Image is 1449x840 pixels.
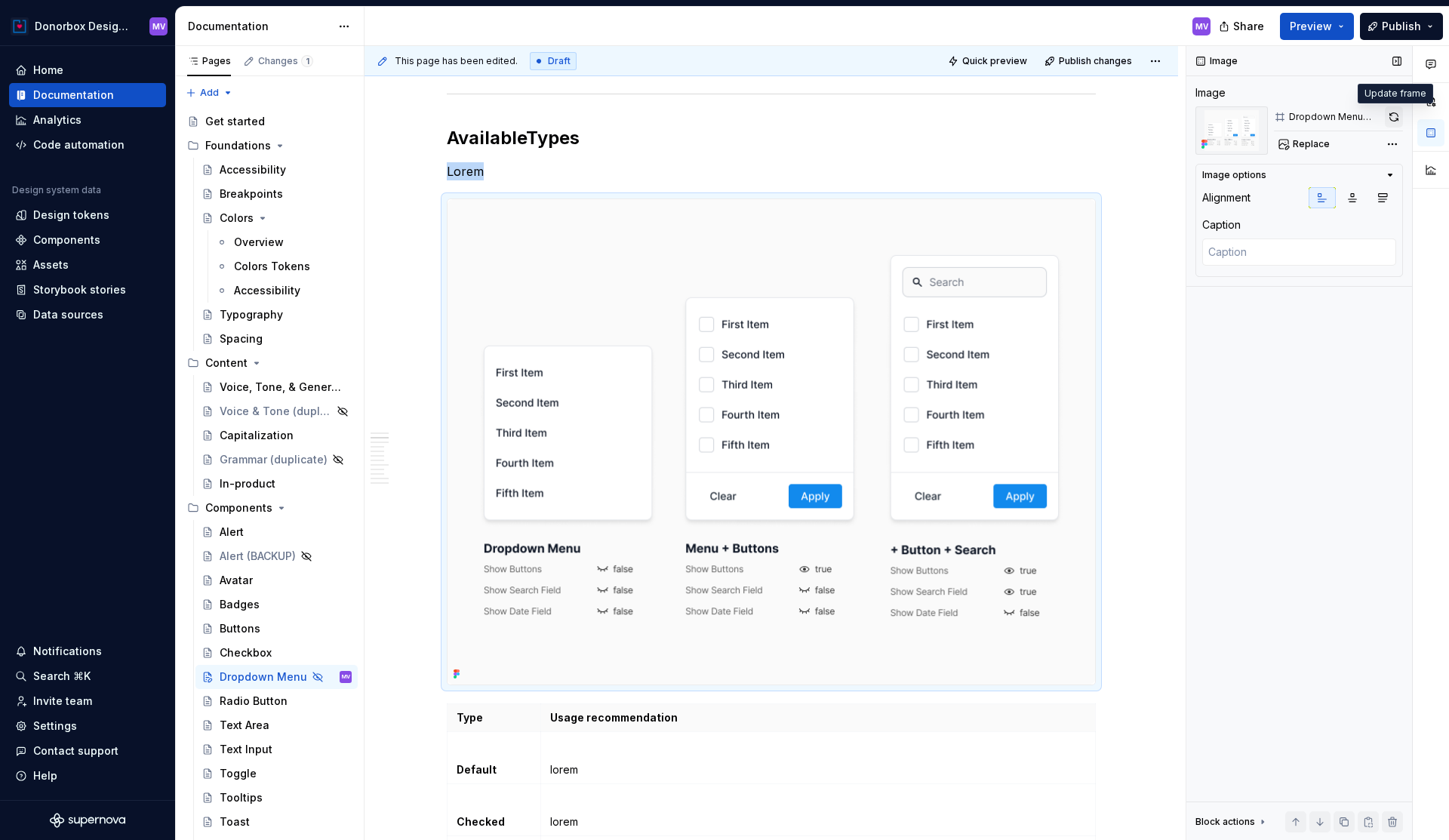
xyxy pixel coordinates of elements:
div: Donorbox Design System [35,19,131,34]
div: Components [205,500,272,515]
div: Assets [33,257,69,272]
strong: Usage recommendation [550,711,678,724]
div: Voice, Tone, & General Guidelines [220,380,344,395]
div: Tooltips [220,790,263,805]
img: dc15144a-5931-446f-bb8f-7d3accac9703.png [1195,106,1268,155]
div: Update frame [1358,84,1433,103]
span: Share [1233,19,1264,34]
a: Alert (BACKUP) [195,544,358,568]
div: MV [342,669,350,685]
a: Invite team [9,689,166,713]
a: Avatar [195,568,358,592]
div: Content [205,355,248,371]
p: lorem [550,762,1086,777]
div: Avatar [220,573,253,588]
div: Text Area [220,718,269,733]
div: Invite team [33,694,92,709]
div: Dropdown Menu Variants [1289,111,1382,123]
div: Accessibility [220,162,286,177]
div: Capitalization [220,428,294,443]
div: Data sources [33,307,103,322]
img: 17077652-375b-4f2c-92b0-528c72b71ea0.png [11,17,29,35]
div: Typography [220,307,283,322]
div: Code automation [33,137,125,152]
a: Checkbox [195,641,358,665]
a: Overview [210,230,358,254]
span: Replace [1293,138,1330,150]
div: Radio Button [220,694,288,709]
div: Colors [220,211,254,226]
a: Accessibility [195,158,358,182]
div: Badges [220,597,260,612]
div: Grammar (duplicate) [220,452,328,467]
span: 1 [301,55,313,67]
button: Share [1211,13,1274,40]
div: Alignment [1202,190,1251,205]
a: Colors [195,206,358,230]
button: Donorbox Design SystemMV [3,10,172,42]
button: Replace [1274,134,1337,155]
button: Add [181,82,238,103]
div: Dropdown Menu [220,669,307,685]
span: This page has been edited. [395,55,518,67]
button: Publish [1360,13,1443,40]
a: Design tokens [9,203,166,227]
a: Accessibility [210,278,358,303]
a: Radio Button [195,689,358,713]
span: Quick preview [962,55,1027,67]
div: Text Input [220,742,272,757]
div: Alert (BACKUP) [220,549,296,564]
a: Capitalization [195,423,358,448]
a: Documentation [9,83,166,107]
a: Code automation [9,133,166,157]
a: Get started [181,109,358,134]
div: Content [181,351,358,375]
div: Image options [1202,169,1266,181]
a: Components [9,228,166,252]
div: Documentation [188,19,331,34]
div: Contact support [33,743,118,758]
div: Pages [187,55,231,67]
div: MV [152,20,165,32]
span: Preview [1290,19,1332,34]
a: Text Input [195,737,358,762]
span: Draft [548,55,571,67]
a: Dropdown MenuMV [195,665,358,689]
button: Contact support [9,739,166,763]
button: Search ⌘K [9,664,166,688]
div: Caption [1202,217,1241,232]
div: Breakpoints [220,186,283,202]
div: Checkbox [220,645,272,660]
div: Documentation [33,88,114,103]
div: Notifications [33,644,102,659]
p: lorem [550,814,1086,829]
div: Overview [234,235,284,250]
strong: Checked [457,815,505,828]
div: Design system data [12,184,101,196]
div: MV [1195,20,1208,32]
div: Colors Tokens [234,259,310,274]
div: Block actions [1195,816,1255,828]
a: Supernova Logo [50,813,125,828]
div: Storybook stories [33,282,126,297]
div: Spacing [220,331,263,346]
button: Preview [1280,13,1354,40]
div: Settings [33,718,77,734]
div: Toggle [220,766,257,781]
a: Grammar (duplicate) [195,448,358,472]
div: Components [33,232,100,248]
button: Notifications [9,639,166,663]
div: In-product [220,476,275,491]
span: Add [200,87,219,99]
a: Toggle [195,762,358,786]
div: Search ⌘K [33,669,91,684]
a: Alert [195,520,358,544]
div: Accessibility [234,283,300,298]
div: Home [33,63,63,78]
a: Breakpoints [195,182,358,206]
a: Data sources [9,303,166,327]
a: Buttons [195,617,358,641]
div: Foundations [205,138,271,153]
img: dc15144a-5931-446f-bb8f-7d3accac9703.png [448,199,1095,685]
a: Spacing [195,327,358,351]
